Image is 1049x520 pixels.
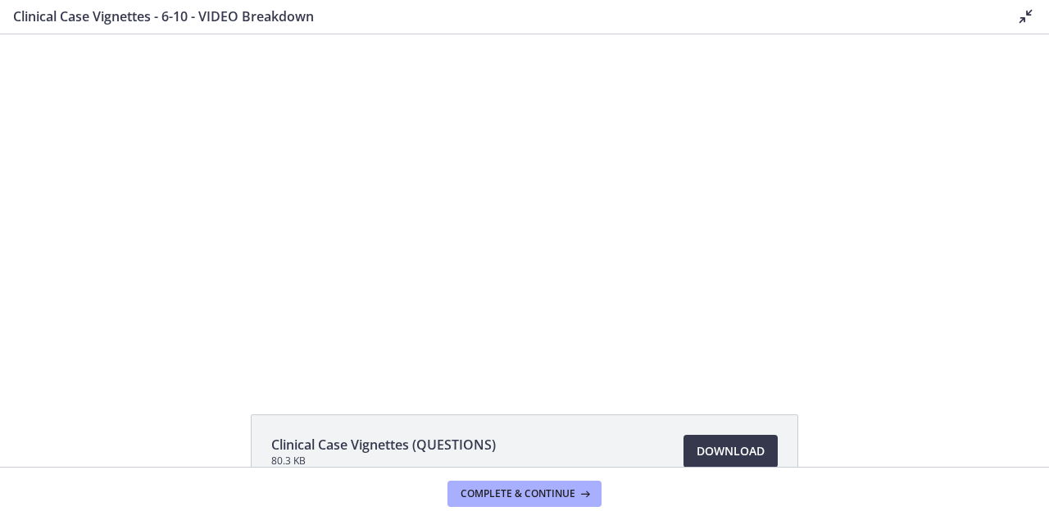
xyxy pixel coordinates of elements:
a: Download [683,435,778,468]
span: Download [697,441,765,461]
span: Clinical Case Vignettes (QUESTIONS) [271,435,496,454]
span: 80.3 KB [271,454,496,468]
h3: Clinical Case Vignettes - 6-10 - VIDEO Breakdown [13,7,990,26]
button: Complete & continue [447,481,602,507]
span: Complete & continue [461,487,575,500]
